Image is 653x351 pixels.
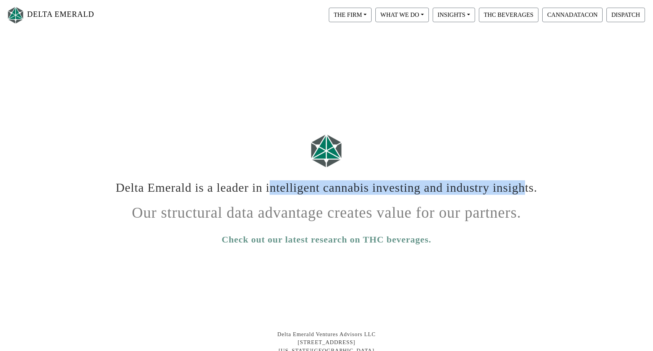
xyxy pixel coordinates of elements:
a: Check out our latest research on THC beverages. [221,233,431,246]
button: DISPATCH [606,8,645,22]
a: DISPATCH [605,11,647,18]
button: CANNADATACON [542,8,603,22]
a: THC BEVERAGES [477,11,540,18]
a: CANNADATACON [540,11,605,18]
button: THC BEVERAGES [479,8,538,22]
button: WHAT WE DO [375,8,429,22]
a: DELTA EMERALD [6,3,94,27]
h1: Delta Emerald is a leader in intelligent cannabis investing and industry insights. [115,175,538,195]
button: INSIGHTS [433,8,475,22]
img: Logo [307,131,346,171]
button: THE FIRM [329,8,372,22]
img: Logo [6,5,25,25]
h1: Our structural data advantage creates value for our partners. [115,198,538,222]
